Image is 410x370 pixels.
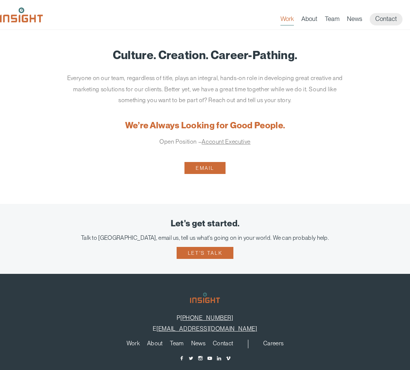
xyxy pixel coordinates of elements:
[190,293,220,303] img: Insight Marketing Design
[301,15,317,25] a: About
[11,121,399,131] h2: We’re Always Looking for Good People.
[127,340,140,349] a: Work
[184,162,226,174] a: Email
[123,340,249,349] nav: primary navigation menu
[188,355,194,361] a: Twitter
[198,355,203,361] a: Instagram
[11,219,399,229] div: Let's get started.
[191,340,205,349] a: News
[11,49,399,61] h1: Culture. Creation. Career-Pathing.
[170,340,183,349] a: Team
[65,73,345,106] p: Everyone on our team, regardless of title, plays an integral, hands-on role in developing great c...
[226,355,231,361] a: Vimeo
[180,314,233,321] a: [PHONE_NUMBER]
[177,247,233,259] a: Let's talk
[280,13,410,25] nav: primary navigation menu
[325,15,339,25] a: Team
[179,355,184,361] a: Facebook
[370,13,403,25] a: Contact
[347,15,362,25] a: News
[147,340,163,349] a: About
[11,234,399,241] div: Talk to [GEOGRAPHIC_DATA], email us, tell us what's going on in your world. We can probably help.
[11,314,399,321] p: P
[216,355,222,361] a: LinkedIn
[280,15,294,25] a: Work
[156,325,257,332] a: [EMAIL_ADDRESS][DOMAIN_NAME]
[263,340,283,349] a: Careers
[11,325,399,332] p: E
[202,138,251,145] a: Account Executive
[213,340,233,349] a: Contact
[207,355,212,361] a: YouTube
[260,340,287,349] nav: secondary navigation menu
[65,136,345,147] p: Open Position –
